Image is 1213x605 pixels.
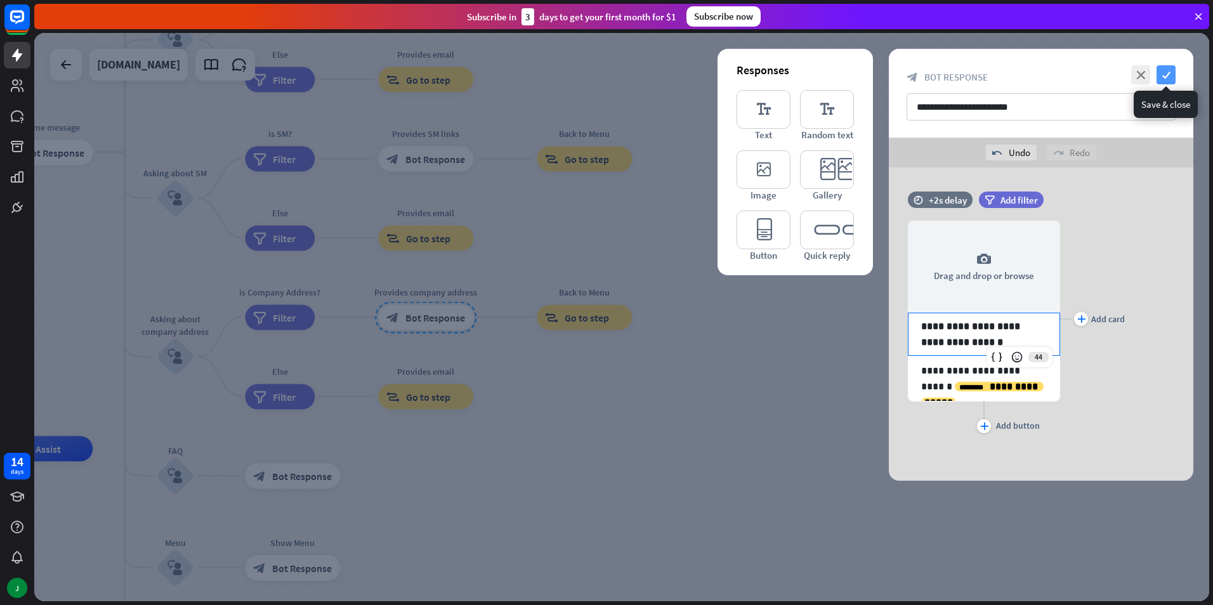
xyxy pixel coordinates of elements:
i: plus [1077,315,1085,323]
i: camera [976,252,992,267]
div: 14 [11,456,23,467]
a: 14 days [4,453,30,479]
i: plus [980,422,988,430]
i: filter [985,195,995,205]
i: time [914,195,923,204]
i: redo [1053,148,1063,158]
div: Redo [1047,145,1096,160]
div: Drag and drop or browse [908,221,1060,313]
div: Add card [1091,313,1125,325]
div: Subscribe in days to get your first month for $1 [467,8,676,25]
div: days [11,467,23,476]
div: +2s delay [929,194,967,206]
button: Open LiveChat chat widget [10,5,48,43]
i: undo [992,148,1002,158]
span: Bot Response [924,71,988,83]
div: Undo [986,145,1037,160]
i: check [1157,65,1176,84]
div: Subscribe now [686,6,761,27]
div: J [7,578,27,598]
div: Add button [996,420,1040,431]
div: 3 [521,8,534,25]
i: block_bot_response [907,72,918,83]
i: close [1131,65,1150,84]
span: Add filter [1000,194,1038,206]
